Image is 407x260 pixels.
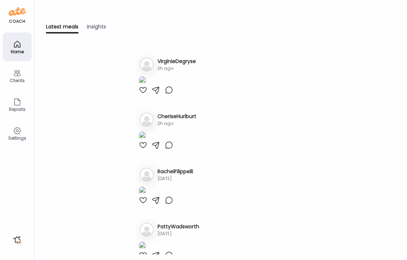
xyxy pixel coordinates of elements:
div: 2h ago [157,120,196,127]
div: 2h ago [157,65,196,72]
h3: PattyWadsworth [157,223,199,230]
img: images%2FPx7obpQtcXfz5dvBTIw2MvHmXDg1%2F9YcIBfAY8Y36AKC8K926%2FvsA0PpIwUOWIbdEitKhu_1080 [139,131,146,141]
img: bg-avatar-default.svg [140,112,154,127]
img: images%2Fzt9ufIYpKycxN3n4OKSKcWHmgJ22%2FDXk81Oohk6HBmuJRvcok%2FwzPK7MI2zYRPWw0ysUD1_1080 [139,76,146,86]
div: Clients [4,78,30,83]
div: [DATE] [157,175,193,182]
img: images%2F1IVwZUuXIwd79qFJdmi7kV9BNGF2%2FWY0b3bquPuU4gIttkobD%2FU20j06oxeMxBoGYYjcas_1080 [139,186,146,196]
img: bg-avatar-default.svg [140,223,154,237]
img: bg-avatar-default.svg [140,167,154,182]
div: Insights [87,23,106,33]
div: Home [4,49,30,54]
div: coach [9,18,25,24]
img: bg-avatar-default.svg [140,57,154,72]
img: images%2FAeoIZUoaJycg1Nu3Sq9dMNPfs5n1%2FM8T6NtPSlktQ27w1wtHC%2FOK9b0Vhqay73EYg440HD_1080 [139,241,146,251]
h3: CheriseHurlburt [157,113,196,120]
img: ate [9,6,26,17]
div: [DATE] [157,230,199,237]
h3: VirginieDegryse [157,58,196,65]
h3: RachelFilippelli [157,168,193,175]
div: Latest meals [46,23,78,33]
div: Settings [4,136,30,140]
div: Reports [4,107,30,112]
